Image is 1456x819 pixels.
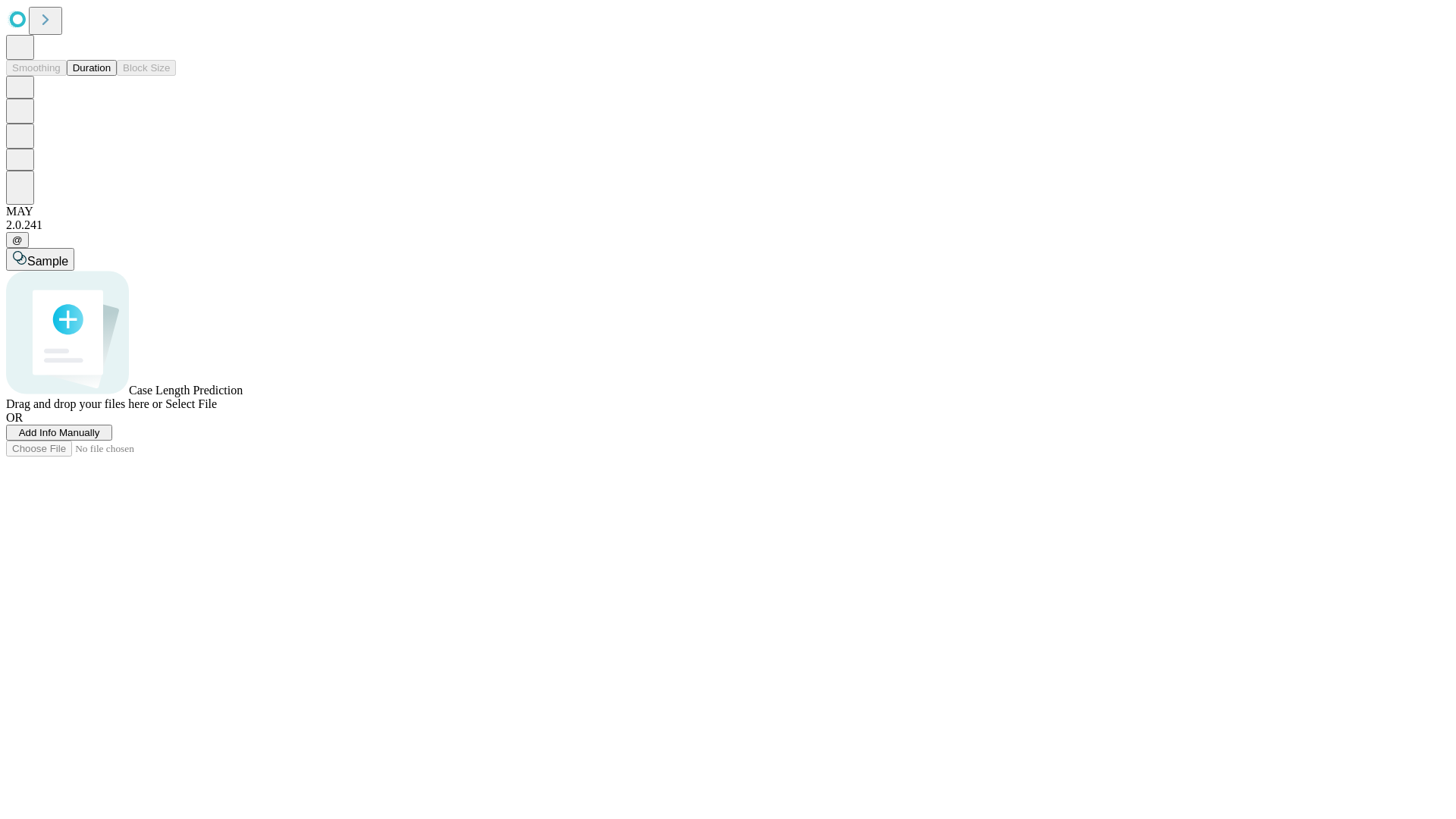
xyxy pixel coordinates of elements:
[6,60,67,76] button: Smoothing
[6,397,162,410] span: Drag and drop your files here or
[6,411,23,424] span: OR
[12,234,23,246] span: @
[27,255,68,268] span: Sample
[129,384,243,397] span: Case Length Prediction
[6,205,1450,218] div: MAY
[6,232,29,248] button: @
[6,248,74,271] button: Sample
[6,425,112,441] button: Add Info Manually
[117,60,176,76] button: Block Size
[67,60,117,76] button: Duration
[6,218,1450,232] div: 2.0.241
[165,397,217,410] span: Select File
[19,427,100,438] span: Add Info Manually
